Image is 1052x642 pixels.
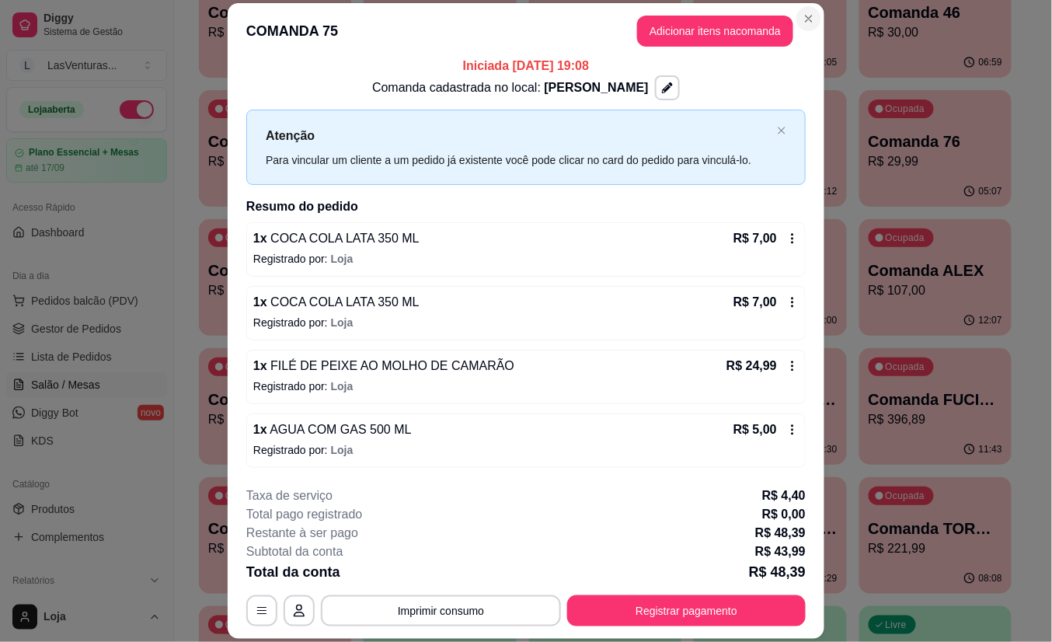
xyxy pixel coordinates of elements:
button: Close [796,6,821,31]
span: FILÉ DE PEIXE AO MOLHO DE CAMARÃO [267,359,514,372]
p: Subtotal da conta [246,543,343,561]
p: Iniciada [DATE] 19:08 [246,57,806,75]
span: Loja [331,316,354,329]
p: R$ 5,00 [733,420,777,439]
div: Para vincular um cliente a um pedido já existente você pode clicar no card do pedido para vinculá... [266,152,771,169]
span: close [777,126,786,135]
button: Registrar pagamento [567,595,806,626]
p: 1 x [253,357,514,375]
p: Registrado por: [253,379,799,394]
button: Imprimir consumo [321,595,561,626]
header: COMANDA 75 [228,3,824,59]
p: R$ 43,99 [755,543,806,561]
span: COCA COLA LATA 350 ML [267,295,420,309]
p: Comanda cadastrada no local: [372,79,649,97]
span: COCA COLA LATA 350 ML [267,232,420,245]
button: close [777,126,786,136]
p: 1 x [253,293,420,312]
p: R$ 7,00 [733,229,777,248]
p: Restante à ser pago [246,524,358,543]
span: [PERSON_NAME] [545,81,649,94]
p: R$ 0,00 [762,505,806,524]
h2: Resumo do pedido [246,197,806,216]
p: Taxa de serviço [246,487,333,505]
p: Registrado por: [253,251,799,267]
p: R$ 24,99 [726,357,777,375]
span: AGUA COM GAS 500 ML [267,423,412,436]
p: R$ 48,39 [755,524,806,543]
p: R$ 7,00 [733,293,777,312]
p: R$ 48,39 [749,561,806,583]
p: Registrado por: [253,442,799,458]
button: Adicionar itens nacomanda [637,16,793,47]
p: 1 x [253,229,420,248]
p: Total da conta [246,561,340,583]
p: Registrado por: [253,315,799,330]
span: Loja [331,380,354,393]
p: R$ 4,40 [762,487,806,505]
p: Total pago registrado [246,505,362,524]
p: Atenção [266,126,771,145]
p: 1 x [253,420,412,439]
span: Loja [331,253,354,265]
span: Loja [331,444,354,456]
